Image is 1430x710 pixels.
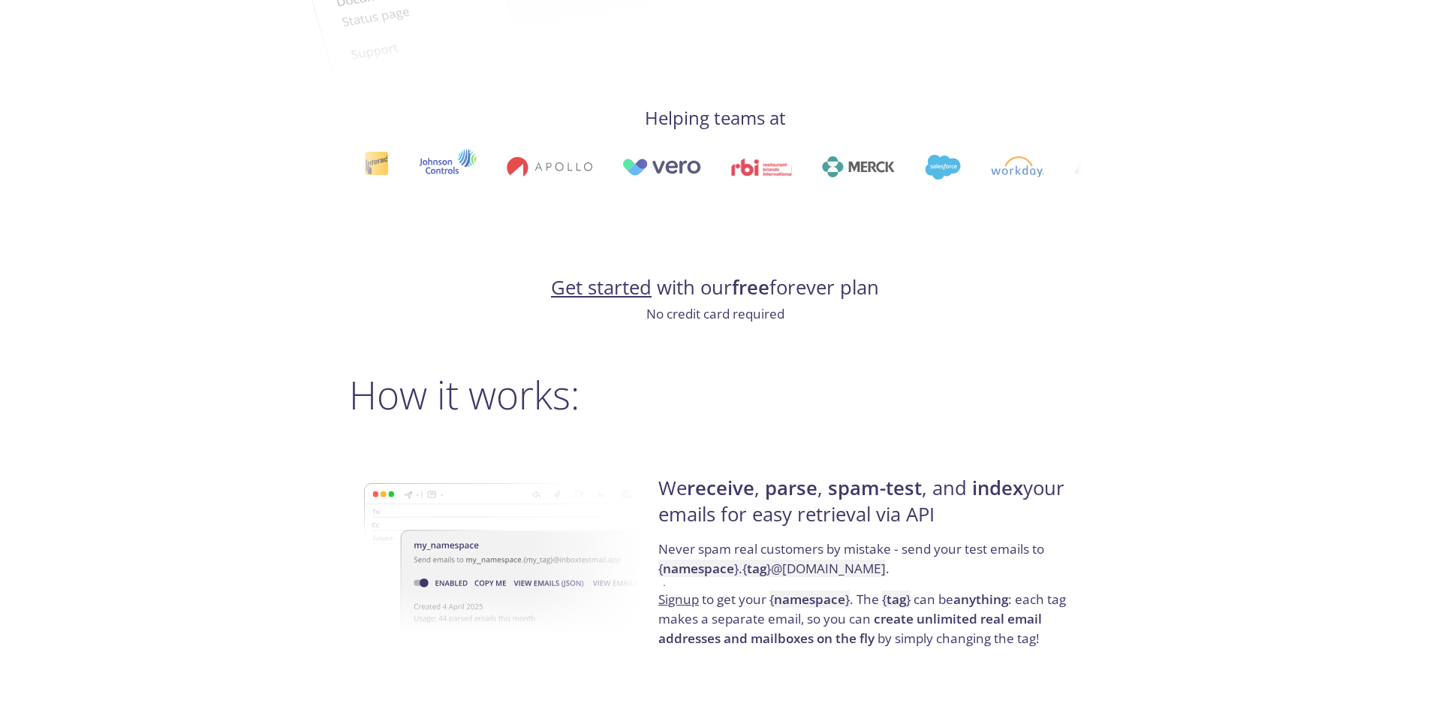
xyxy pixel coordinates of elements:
[663,560,734,577] strong: namespace
[687,475,754,501] strong: receive
[658,560,886,577] code: { } . { } @[DOMAIN_NAME]
[658,591,699,608] a: Signup
[732,274,769,301] strong: free
[551,274,652,301] a: Get started
[765,475,817,501] strong: parse
[925,155,961,180] img: salesforce
[953,591,1008,608] strong: anything
[658,539,1076,590] p: Never spam real customers by mistake - send your test emails to .
[882,591,911,608] code: { }
[658,590,1076,648] p: to get your . The can be : each tag makes a separate email, so you can by simply changing the tag!
[349,275,1082,301] h4: with our forever plan
[349,372,1082,417] h2: How it works:
[507,156,592,177] img: apollo
[349,106,1082,130] h4: Helping teams at
[991,156,1044,177] img: workday
[622,159,702,176] img: vero
[769,591,850,608] code: { }
[774,591,845,608] strong: namespace
[822,156,895,177] img: merck
[731,159,792,176] img: rbi
[658,610,1042,647] strong: create unlimited real email addresses and mailboxes on the fly
[349,304,1082,324] p: No credit card required
[419,149,477,185] img: johnsoncontrols
[972,475,1023,501] strong: index
[658,476,1076,539] h4: We , , , and your emails for easy retrieval via API
[747,560,766,577] strong: tag
[887,591,906,608] strong: tag
[364,441,670,678] img: namespace-image
[828,475,922,501] strong: spam-test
